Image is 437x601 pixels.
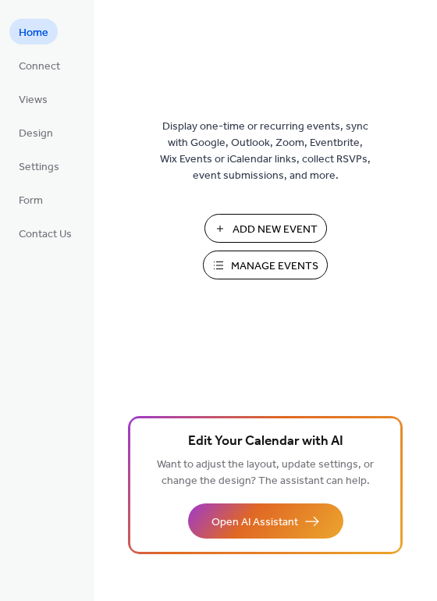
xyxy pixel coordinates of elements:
a: Settings [9,153,69,179]
a: Design [9,119,62,145]
span: Views [19,92,48,108]
button: Manage Events [203,251,328,279]
a: Views [9,86,57,112]
a: Form [9,187,52,212]
span: Manage Events [231,258,318,275]
a: Home [9,19,58,44]
span: Edit Your Calendar with AI [188,431,343,453]
span: Contact Us [19,226,72,243]
span: Open AI Assistant [211,514,298,531]
span: Settings [19,159,59,176]
span: Add New Event [233,222,318,238]
a: Connect [9,52,69,78]
span: Design [19,126,53,142]
span: Form [19,193,43,209]
span: Display one-time or recurring events, sync with Google, Outlook, Zoom, Eventbrite, Wix Events or ... [160,119,371,184]
a: Contact Us [9,220,81,246]
span: Want to adjust the layout, update settings, or change the design? The assistant can help. [157,454,374,492]
button: Open AI Assistant [188,503,343,539]
span: Connect [19,59,60,75]
button: Add New Event [204,214,327,243]
span: Home [19,25,48,41]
